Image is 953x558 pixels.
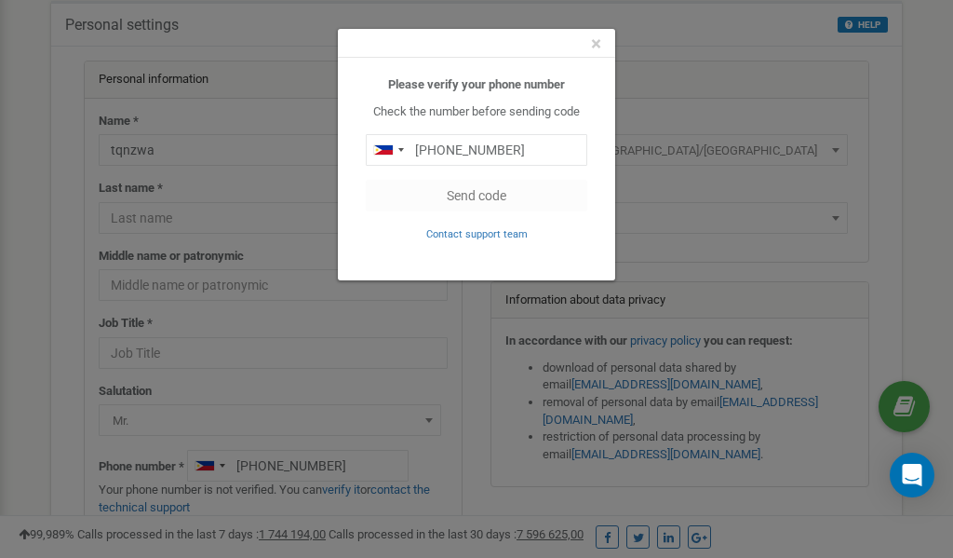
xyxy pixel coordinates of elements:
[591,33,601,55] span: ×
[388,77,565,91] b: Please verify your phone number
[366,103,587,121] p: Check the number before sending code
[367,135,409,165] div: Telephone country code
[366,180,587,211] button: Send code
[426,228,528,240] small: Contact support team
[591,34,601,54] button: Close
[426,226,528,240] a: Contact support team
[890,453,934,497] div: Open Intercom Messenger
[366,134,587,166] input: 0905 123 4567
